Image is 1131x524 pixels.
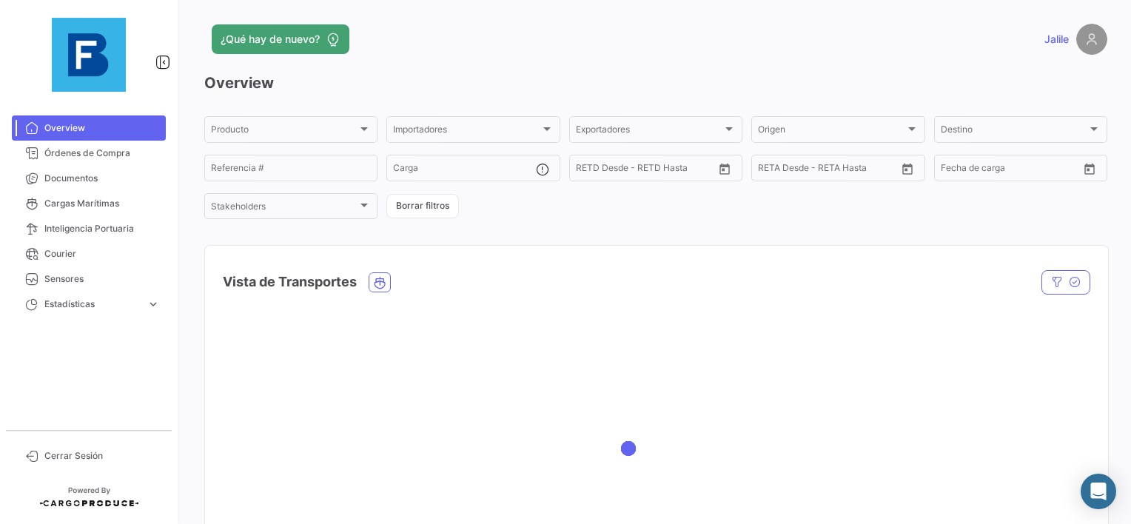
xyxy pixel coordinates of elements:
span: Producto [211,127,358,137]
input: Hasta [613,165,679,175]
span: Importadores [393,127,540,137]
span: Órdenes de Compra [44,147,160,160]
a: Courier [12,241,166,266]
input: Desde [941,165,967,175]
img: 12429640-9da8-4fa2-92c4-ea5716e443d2.jpg [52,18,126,92]
span: Courier [44,247,160,261]
input: Desde [758,165,785,175]
span: Exportadores [576,127,722,137]
button: Borrar filtros [386,194,459,218]
span: Sensores [44,272,160,286]
span: Inteligencia Portuaria [44,222,160,235]
span: Origen [758,127,905,137]
span: Cargas Marítimas [44,197,160,210]
button: Open calendar [1078,158,1101,180]
span: Documentos [44,172,160,185]
button: Open calendar [714,158,736,180]
h4: Vista de Transportes [223,272,357,292]
a: Cargas Marítimas [12,191,166,216]
span: Stakeholders [211,204,358,214]
span: Jalile [1044,32,1069,47]
a: Inteligencia Portuaria [12,216,166,241]
button: ¿Qué hay de nuevo? [212,24,349,54]
h3: Overview [204,73,1107,93]
img: placeholder-user.png [1076,24,1107,55]
a: Documentos [12,166,166,191]
input: Hasta [795,165,861,175]
span: expand_more [147,298,160,311]
span: Destino [941,127,1087,137]
span: Overview [44,121,160,135]
a: Órdenes de Compra [12,141,166,166]
span: Estadísticas [44,298,141,311]
input: Hasta [978,165,1044,175]
span: Cerrar Sesión [44,449,160,463]
a: Overview [12,115,166,141]
a: Sensores [12,266,166,292]
button: Open calendar [896,158,919,180]
div: Abrir Intercom Messenger [1081,474,1116,509]
input: Desde [576,165,603,175]
span: ¿Qué hay de nuevo? [221,32,320,47]
button: Ocean [369,273,390,292]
